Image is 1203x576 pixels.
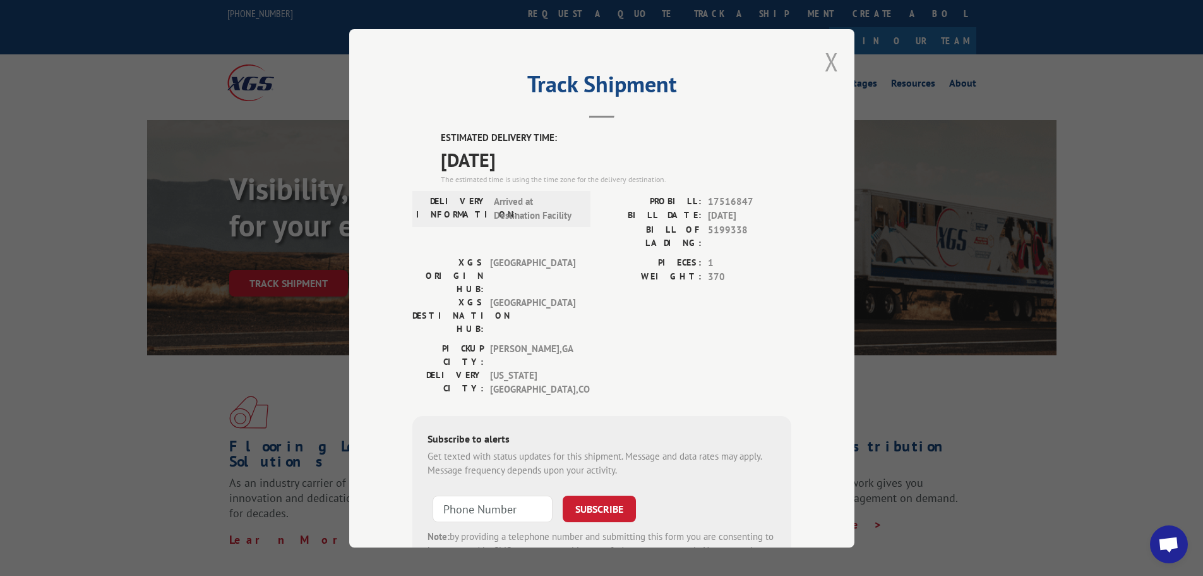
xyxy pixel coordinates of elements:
span: [PERSON_NAME] , GA [490,341,575,368]
label: PROBILL: [602,194,702,209]
div: Subscribe to alerts [428,431,776,449]
span: [DATE] [708,209,791,223]
label: ESTIMATED DELIVERY TIME: [441,131,791,145]
label: PIECES: [602,255,702,270]
span: [GEOGRAPHIC_DATA] [490,295,575,335]
label: BILL DATE: [602,209,702,223]
span: [US_STATE][GEOGRAPHIC_DATA] , CO [490,368,575,396]
button: Close modal [825,45,839,78]
label: XGS DESTINATION HUB: [412,295,484,335]
button: SUBSCRIBE [563,495,636,522]
label: WEIGHT: [602,270,702,285]
label: PICKUP CITY: [412,341,484,368]
span: [DATE] [441,145,791,173]
span: Arrived at Destination Facility [494,194,579,223]
label: BILL OF LADING: [602,223,702,249]
div: by providing a telephone number and submitting this form you are consenting to be contacted by SM... [428,529,776,572]
label: XGS ORIGIN HUB: [412,255,484,295]
div: Get texted with status updates for this shipment. Message and data rates may apply. Message frequ... [428,449,776,477]
label: DELIVERY INFORMATION: [416,194,488,223]
input: Phone Number [433,495,553,522]
span: 1 [708,255,791,270]
span: 370 [708,270,791,285]
label: DELIVERY CITY: [412,368,484,396]
div: Open chat [1150,525,1188,563]
h2: Track Shipment [412,75,791,99]
span: [GEOGRAPHIC_DATA] [490,255,575,295]
div: The estimated time is using the time zone for the delivery destination. [441,173,791,185]
span: 5199338 [708,223,791,249]
span: 17516847 [708,194,791,209]
strong: Note: [428,530,450,542]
